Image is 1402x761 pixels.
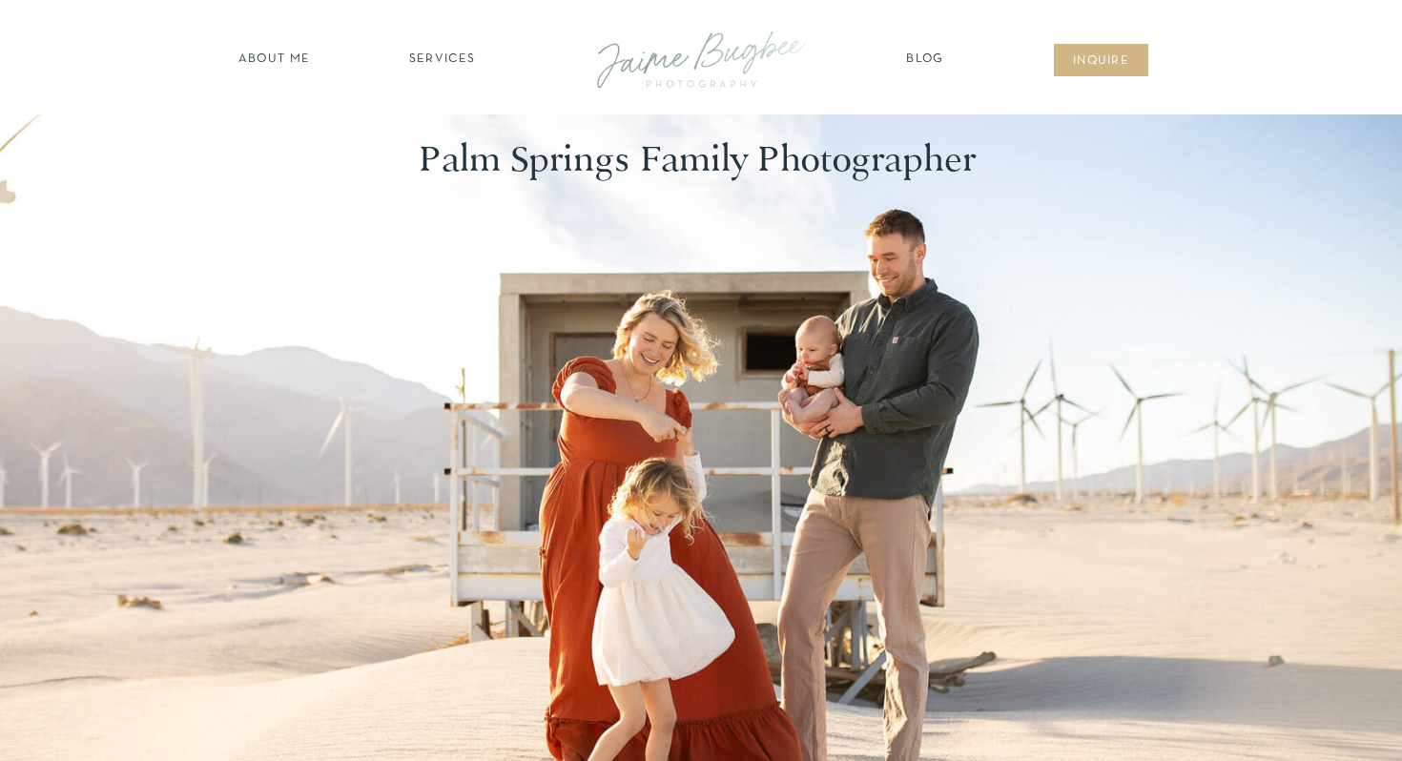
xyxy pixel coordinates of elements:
[233,51,316,70] a: about ME
[419,138,984,187] h1: Palm Springs Family Photographer
[901,51,949,70] a: Blog
[1062,52,1140,72] a: inqUIre
[388,51,496,70] a: SERVICES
